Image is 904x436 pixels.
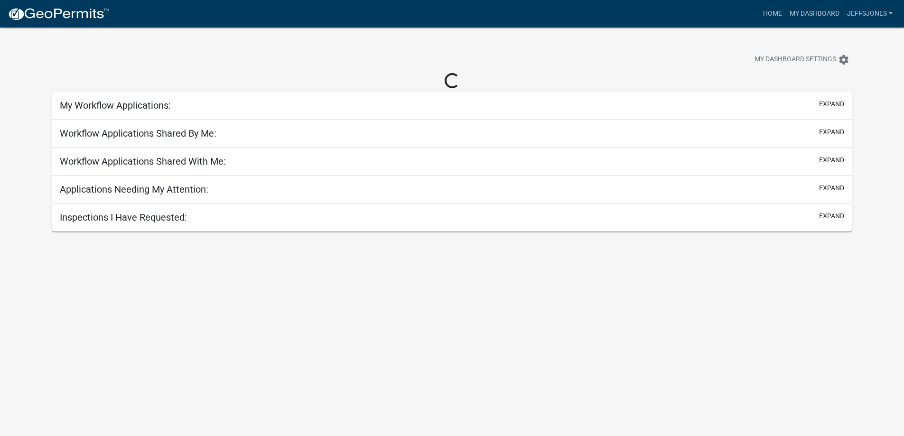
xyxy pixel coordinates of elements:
button: expand [819,183,844,193]
button: expand [819,211,844,221]
a: jeffsjones [843,5,896,23]
button: expand [819,99,844,109]
button: expand [819,127,844,137]
span: My Dashboard Settings [755,54,836,65]
a: Home [759,5,786,23]
h5: Applications Needing My Attention: [60,184,208,195]
i: settings [838,54,849,65]
h5: Inspections I Have Requested: [60,212,187,223]
h5: My Workflow Applications: [60,100,171,111]
button: expand [819,155,844,165]
h5: Workflow Applications Shared By Me: [60,128,216,139]
a: My Dashboard [786,5,843,23]
button: My Dashboard Settingssettings [747,50,857,69]
h5: Workflow Applications Shared With Me: [60,156,226,167]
